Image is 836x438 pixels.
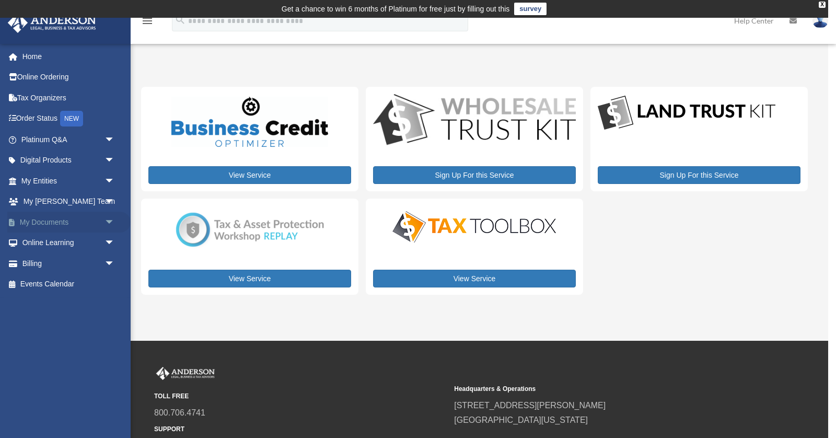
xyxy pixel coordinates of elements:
small: TOLL FREE [154,391,447,402]
span: arrow_drop_down [104,233,125,254]
a: Events Calendar [7,274,131,295]
a: Order StatusNEW [7,108,131,130]
a: Billingarrow_drop_down [7,253,131,274]
a: Sign Up For this Service [373,166,576,184]
a: Tax Organizers [7,87,131,108]
a: [STREET_ADDRESS][PERSON_NAME] [454,401,606,410]
a: survey [514,3,547,15]
a: View Service [148,270,351,287]
img: WS-Trust-Kit-lgo-1.jpg [373,94,576,148]
i: menu [141,15,154,27]
a: Online Ordering [7,67,131,88]
small: SUPPORT [154,424,447,435]
img: Anderson Advisors Platinum Portal [5,13,99,33]
a: Sign Up For this Service [598,166,800,184]
img: Anderson Advisors Platinum Portal [154,367,217,381]
a: [GEOGRAPHIC_DATA][US_STATE] [454,416,588,424]
div: close [819,2,826,8]
small: Headquarters & Operations [454,384,747,395]
img: User Pic [812,13,828,28]
span: arrow_drop_down [104,253,125,274]
a: View Service [373,270,576,287]
a: Online Learningarrow_drop_down [7,233,131,253]
span: arrow_drop_down [104,191,125,213]
span: arrow_drop_down [104,212,125,233]
a: menu [141,18,154,27]
span: arrow_drop_down [104,150,125,171]
img: LandTrust_lgo-1.jpg [598,94,775,132]
i: search [175,14,186,26]
span: arrow_drop_down [104,129,125,151]
a: My [PERSON_NAME] Teamarrow_drop_down [7,191,131,212]
span: arrow_drop_down [104,170,125,192]
div: NEW [60,111,83,126]
a: 800.706.4741 [154,408,205,417]
a: Digital Productsarrow_drop_down [7,150,125,171]
a: Platinum Q&Aarrow_drop_down [7,129,131,150]
a: Home [7,46,131,67]
a: View Service [148,166,351,184]
div: Get a chance to win 6 months of Platinum for free just by filling out this [282,3,510,15]
a: My Entitiesarrow_drop_down [7,170,131,191]
a: My Documentsarrow_drop_down [7,212,131,233]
